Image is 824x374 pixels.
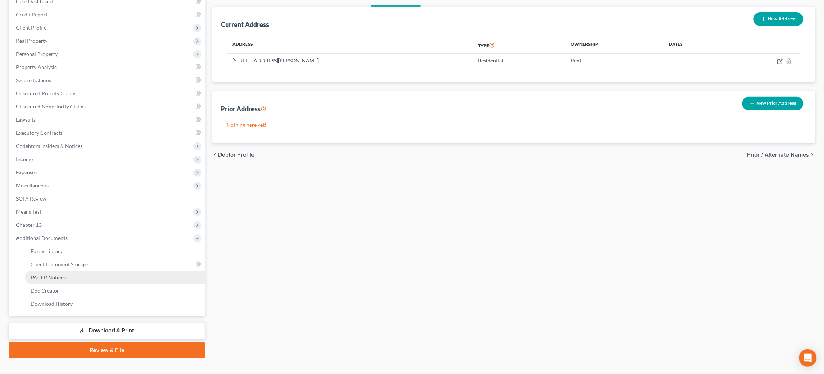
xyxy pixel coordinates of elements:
[16,169,37,175] span: Expenses
[473,54,565,68] td: Residential
[16,195,46,202] span: SOFA Review
[212,152,218,158] i: chevron_left
[16,130,63,136] span: Executory Contracts
[747,152,815,158] button: Prior / Alternate Names chevron_right
[25,297,205,310] a: Download History
[10,126,205,140] a: Executory Contracts
[16,38,47,44] span: Real Property
[10,74,205,87] a: Secured Claims
[31,301,73,307] span: Download History
[218,152,255,158] span: Debtor Profile
[10,87,205,100] a: Unsecured Priority Claims
[809,152,815,158] i: chevron_right
[227,121,801,129] p: Nothing here yet!
[31,274,66,280] span: PACER Notices
[16,64,57,70] span: Property Analysis
[10,8,205,21] a: Credit Report
[9,342,205,358] a: Review & File
[10,113,205,126] a: Lawsuits
[10,61,205,74] a: Property Analysis
[25,284,205,297] a: Doc Creator
[16,11,47,18] span: Credit Report
[221,20,269,29] div: Current Address
[25,271,205,284] a: PACER Notices
[221,104,267,113] div: Prior Address
[25,245,205,258] a: Forms Library
[663,37,727,54] th: Dates
[754,12,804,26] button: New Address
[31,287,59,294] span: Doc Creator
[565,54,663,68] td: Rent
[16,103,86,110] span: Unsecured Nonpriority Claims
[10,192,205,205] a: SOFA Review
[9,322,205,339] a: Download & Print
[31,261,88,267] span: Client Document Storage
[473,37,565,54] th: Type
[16,51,58,57] span: Personal Property
[747,152,809,158] span: Prior / Alternate Names
[25,258,205,271] a: Client Document Storage
[16,77,51,83] span: Secured Claims
[799,349,817,367] div: Open Intercom Messenger
[565,37,663,54] th: Ownership
[16,24,46,31] span: Client Profile
[227,54,473,68] td: [STREET_ADDRESS][PERSON_NAME]
[16,222,42,228] span: Chapter 13
[212,152,255,158] button: chevron_left Debtor Profile
[16,182,49,188] span: Miscellaneous
[16,235,68,241] span: Additional Documents
[10,100,205,113] a: Unsecured Nonpriority Claims
[742,97,804,110] button: New Prior Address
[16,156,33,162] span: Income
[227,37,473,54] th: Address
[16,143,82,149] span: Codebtors Insiders & Notices
[16,209,41,215] span: Means Test
[16,90,76,96] span: Unsecured Priority Claims
[31,248,63,254] span: Forms Library
[16,117,36,123] span: Lawsuits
